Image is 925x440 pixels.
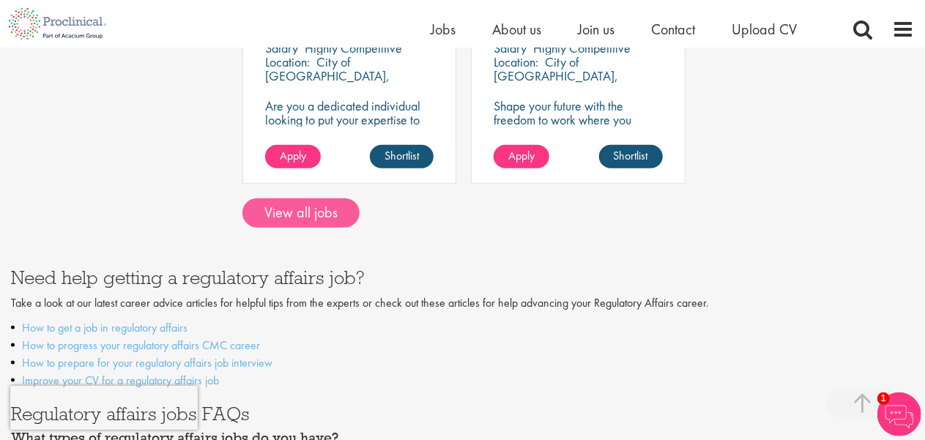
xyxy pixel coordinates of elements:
a: Contact [651,20,695,39]
p: Shape your future with the freedom to work where you thrive! Join our client in this fully remote... [494,99,662,154]
span: 1 [877,392,890,405]
span: Location: [265,53,310,70]
p: Highly Competitive [533,40,631,56]
span: Salary [265,40,298,56]
a: View all jobs [242,198,360,228]
a: Apply [265,145,321,168]
span: Apply [508,148,535,163]
span: Location: [494,53,538,70]
a: Upload CV [732,20,797,39]
h3: Regulatory affairs jobs FAQs [11,404,914,423]
span: Apply [280,148,306,163]
a: About us [492,20,541,39]
a: Apply [494,145,549,168]
a: Shortlist [370,145,434,168]
img: Chatbot [877,392,921,436]
a: How to get a job in regulatory affairs [22,320,187,335]
a: Jobs [431,20,456,39]
p: City of [GEOGRAPHIC_DATA], [GEOGRAPHIC_DATA] [494,53,618,98]
span: Salary [494,40,527,56]
a: Shortlist [599,145,663,168]
p: Take a look at our latest career advice articles for helpful tips from the experts or check out t... [11,295,914,312]
a: Join us [578,20,614,39]
a: How to prepare for your regulatory affairs job interview [22,355,272,370]
h3: Need help getting a regulatory affairs job? [11,268,914,287]
iframe: reCAPTCHA [10,386,198,430]
p: Are you a dedicated individual looking to put your expertise to work fully flexibly in a remote p... [265,99,434,182]
p: City of [GEOGRAPHIC_DATA], [GEOGRAPHIC_DATA] [265,53,390,98]
a: Improve your CV for a regulatory affairs job [22,373,219,388]
a: How to progress your regulatory affairs CMC career [22,338,260,353]
p: Highly Competitive [305,40,402,56]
